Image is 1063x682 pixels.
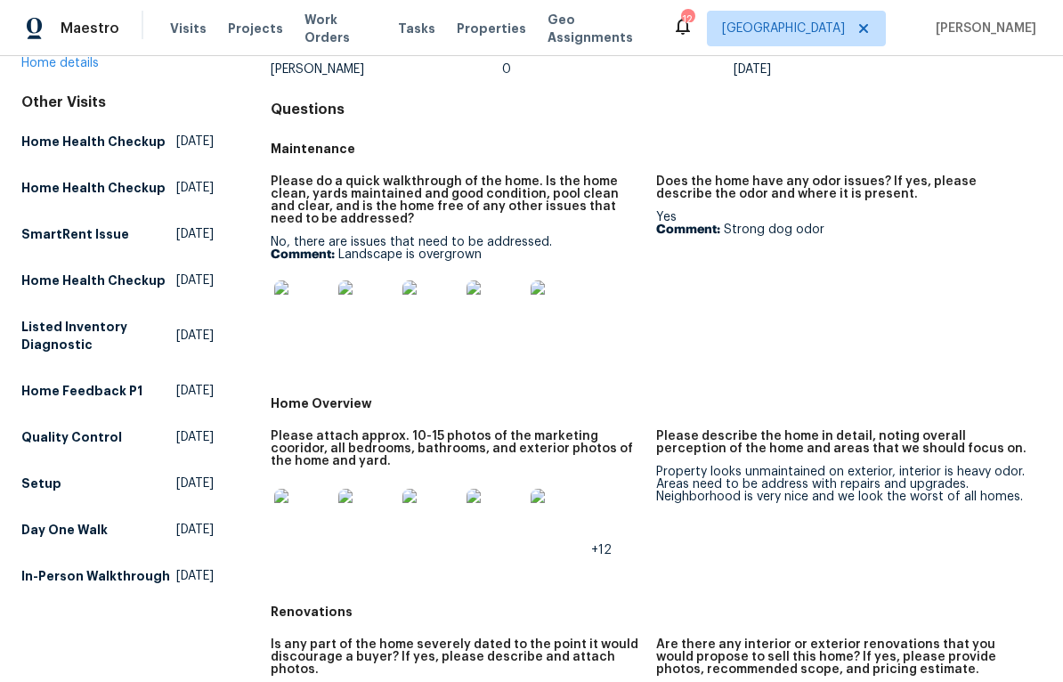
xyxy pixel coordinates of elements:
span: Projects [228,20,283,37]
div: No, there are issues that need to be addressed. [271,236,642,348]
h5: SmartRent Issue [21,225,129,243]
div: 0 [502,63,734,76]
h5: Please describe the home in detail, noting overall perception of the home and areas that we shoul... [656,430,1027,455]
span: Properties [457,20,526,37]
span: [PERSON_NAME] [929,20,1036,37]
span: [DATE] [176,382,214,400]
h5: Is any part of the home severely dated to the point it would discourage a buyer? If yes, please d... [271,638,642,676]
div: Other Visits [21,93,214,111]
b: Comment: [656,223,720,236]
h5: Home Health Checkup [21,179,166,197]
span: Geo Assignments [548,11,651,46]
span: [DATE] [176,327,214,345]
div: Yes [656,211,1027,236]
span: [DATE] [176,272,214,289]
h5: In-Person Walkthrough [21,567,170,585]
a: Quality Control[DATE] [21,421,214,453]
div: 12 [681,11,694,28]
span: [DATE] [176,567,214,585]
span: [DATE] [176,179,214,197]
div: [DATE] [734,63,965,76]
h5: Does the home have any odor issues? If yes, please describe the odor and where it is present. [656,175,1027,200]
h5: Home Health Checkup [21,133,166,150]
span: +12 [591,544,612,556]
h5: Day One Walk [21,521,108,539]
b: Comment: [271,248,335,261]
span: [DATE] [176,428,214,446]
h4: Questions [271,101,1042,118]
div: [PERSON_NAME] [271,63,502,76]
a: Home details [21,57,99,69]
a: Home Health Checkup[DATE] [21,264,214,296]
h5: Maintenance [271,140,1042,158]
span: Tasks [398,22,435,35]
p: Landscape is overgrown [271,248,642,261]
span: Visits [170,20,207,37]
h5: Home Overview [271,394,1042,412]
a: In-Person Walkthrough[DATE] [21,560,214,592]
h5: Quality Control [21,428,122,446]
a: Home Health Checkup[DATE] [21,126,214,158]
h5: Home Health Checkup [21,272,166,289]
span: [DATE] [176,133,214,150]
div: Property looks unmaintained on exterior, interior is heavy odor. Areas need to be address with re... [656,466,1027,503]
h5: Please attach approx. 10-15 photos of the marketing cooridor, all bedrooms, bathrooms, and exteri... [271,430,642,467]
h5: Please do a quick walkthrough of the home. Is the home clean, yards maintained and good condition... [271,175,642,225]
span: [DATE] [176,225,214,243]
span: [DATE] [176,475,214,492]
h5: Home Feedback P1 [21,382,142,400]
a: Home Health Checkup[DATE] [21,172,214,204]
a: Home Feedback P1[DATE] [21,375,214,407]
a: SmartRent Issue[DATE] [21,218,214,250]
a: Listed Inventory Diagnostic[DATE] [21,311,214,361]
h5: Are there any interior or exterior renovations that you would propose to sell this home? If yes, ... [656,638,1027,676]
a: Setup[DATE] [21,467,214,499]
a: Day One Walk[DATE] [21,514,214,546]
span: [DATE] [176,521,214,539]
span: Maestro [61,20,119,37]
span: Work Orders [304,11,377,46]
h5: Listed Inventory Diagnostic [21,318,176,353]
p: Strong dog odor [656,223,1027,236]
span: [GEOGRAPHIC_DATA] [722,20,845,37]
h5: Renovations [271,603,1042,621]
h5: Setup [21,475,61,492]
